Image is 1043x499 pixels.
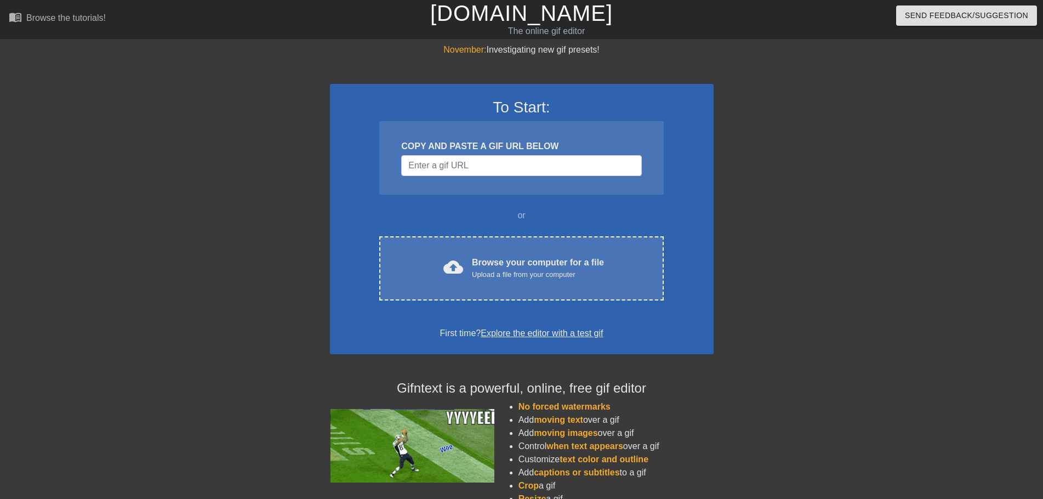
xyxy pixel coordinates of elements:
[330,409,494,483] img: football_small.gif
[518,440,714,453] li: Control over a gif
[344,98,699,117] h3: To Start:
[401,155,641,176] input: Username
[534,415,583,424] span: moving text
[358,209,685,222] div: or
[472,269,604,280] div: Upload a file from your computer
[518,413,714,427] li: Add over a gif
[518,481,539,490] span: Crop
[518,466,714,479] li: Add to a gif
[534,428,597,438] span: moving images
[443,257,463,277] span: cloud_upload
[430,1,613,25] a: [DOMAIN_NAME]
[896,5,1037,26] button: Send Feedback/Suggestion
[518,427,714,440] li: Add over a gif
[518,453,714,466] li: Customize
[518,479,714,492] li: a gif
[330,43,714,56] div: Investigating new gif presets!
[344,327,699,340] div: First time?
[401,140,641,153] div: COPY AND PASTE A GIF URL BELOW
[443,45,486,54] span: November:
[9,10,22,24] span: menu_book
[518,402,611,411] span: No forced watermarks
[353,25,739,38] div: The online gif editor
[534,468,619,477] span: captions or subtitles
[481,328,603,338] a: Explore the editor with a test gif
[9,10,106,27] a: Browse the tutorials!
[560,455,648,464] span: text color and outline
[546,441,623,451] span: when text appears
[26,13,106,22] div: Browse the tutorials!
[472,256,604,280] div: Browse your computer for a file
[905,9,1028,22] span: Send Feedback/Suggestion
[330,381,714,396] h4: Gifntext is a powerful, online, free gif editor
